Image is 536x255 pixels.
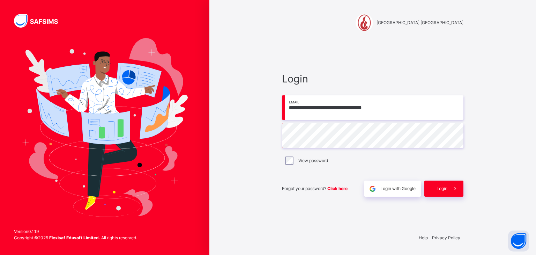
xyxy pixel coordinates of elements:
[419,235,428,240] a: Help
[14,14,66,28] img: SAFSIMS Logo
[508,231,529,252] button: Open asap
[14,228,137,235] span: Version 0.1.19
[327,186,348,191] a: Click here
[22,38,188,217] img: Hero Image
[437,185,447,192] span: Login
[368,185,377,193] img: google.396cfc9801f0270233282035f929180a.svg
[282,186,348,191] span: Forgot your password?
[380,185,416,192] span: Login with Google
[282,71,463,86] span: Login
[377,20,463,26] span: [GEOGRAPHIC_DATA] [GEOGRAPHIC_DATA]
[14,235,137,240] span: Copyright © 2025 All rights reserved.
[49,235,100,240] strong: Flexisaf Edusoft Limited.
[432,235,460,240] a: Privacy Policy
[298,158,328,164] label: View password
